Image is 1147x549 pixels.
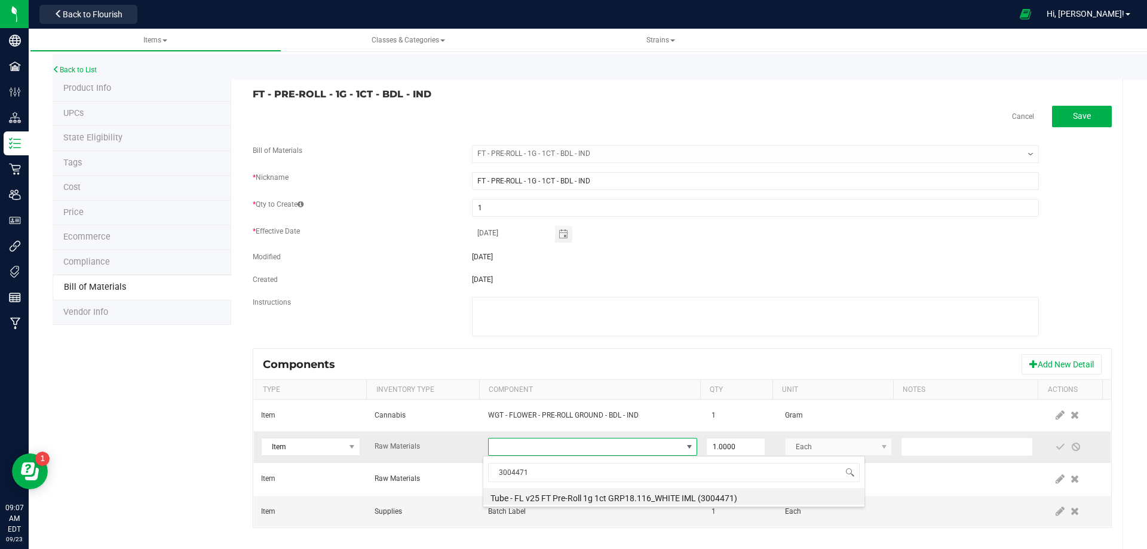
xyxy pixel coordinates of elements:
span: Product Info [63,83,111,93]
inline-svg: Users [9,189,21,201]
inline-svg: Reports [9,292,21,303]
label: Nickname [253,172,289,183]
inline-svg: Facilities [9,60,21,72]
span: Save [1073,111,1091,121]
inline-svg: Inventory [9,137,21,149]
inline-svg: Integrations [9,240,21,252]
span: Gram [785,411,803,419]
div: Components [263,358,344,371]
input: Nickname [472,172,1039,190]
th: Actions [1038,380,1102,400]
span: Tag [63,108,84,118]
span: Each [785,507,801,516]
a: Cancel [1012,112,1034,122]
span: Hi, [PERSON_NAME]! [1047,9,1124,19]
span: Item [261,411,275,419]
iframe: Resource center [12,453,48,489]
span: Raw Materials [375,442,420,450]
span: Items [143,36,167,44]
span: Item [261,474,275,483]
span: Cost [63,182,81,192]
label: Qty to Create [253,199,303,210]
span: Price [63,207,84,217]
p: 09/23 [5,535,23,544]
span: Tag [63,158,82,168]
iframe: Resource center unread badge [35,452,50,466]
button: Save [1052,106,1112,127]
button: Add New Detail [1022,354,1102,375]
span: [DATE] [472,275,493,284]
span: Classes & Categories [372,36,445,44]
span: Raw Materials [375,474,420,483]
span: The quantity of the item or item variation expected to be created from the component quantities e... [298,200,303,208]
span: Batch Label [488,507,526,516]
span: Strains [646,36,675,44]
inline-svg: Manufacturing [9,317,21,329]
inline-svg: Distribution [9,112,21,124]
span: 1 [711,507,716,516]
label: Bill of Materials [253,145,302,156]
label: Effective Date [253,226,300,237]
inline-svg: Retail [9,163,21,175]
span: Back to Flourish [63,10,122,19]
th: Type [254,380,366,400]
th: Qty [700,380,772,400]
span: 1 [711,411,716,419]
inline-svg: Tags [9,266,21,278]
inline-svg: Company [9,35,21,47]
span: Item [262,438,345,455]
inline-svg: Configuration [9,86,21,98]
span: WGT - FLOWER - PRE-ROLL GROUND - BDL - IND [488,411,639,419]
span: Tag [63,133,122,143]
th: Notes [893,380,1038,400]
span: [DATE] [472,253,493,261]
label: Created [253,274,278,285]
input: null [472,226,555,241]
span: Ecommerce [63,232,111,242]
span: Compliance [63,257,110,267]
span: Vendor Info [63,307,108,317]
th: Inventory Type [366,380,479,400]
span: Cannabis [375,411,406,419]
span: Supplies [375,507,402,516]
span: Open Ecommerce Menu [1012,2,1039,26]
button: Back to Flourish [39,5,137,24]
h3: FT - PRE-ROLL - 1G - 1CT - BDL - IND [253,89,673,100]
span: Bill of Materials [64,282,126,292]
label: Instructions [253,297,291,308]
inline-svg: User Roles [9,214,21,226]
a: Back to List [53,66,97,74]
th: Component [479,380,700,400]
th: Unit [772,380,893,400]
label: Modified [253,252,281,262]
span: Toggle calendar [555,226,572,243]
p: 09:07 AM EDT [5,502,23,535]
span: Item [261,507,275,516]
